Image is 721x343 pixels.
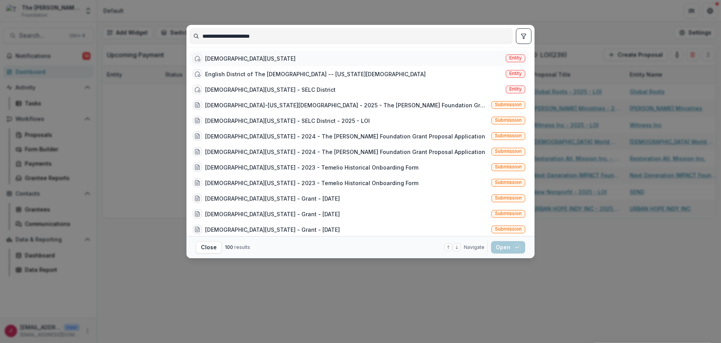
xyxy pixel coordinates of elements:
div: [DEMOGRAPHIC_DATA][US_STATE] [205,54,296,63]
button: Close [196,241,222,254]
span: 100 [225,244,233,250]
span: Submission [495,133,522,138]
span: Submission [495,211,522,216]
span: Submission [495,164,522,170]
button: Open [491,241,525,254]
div: [DEMOGRAPHIC_DATA][US_STATE] - 2024 - The [PERSON_NAME] Foundation Grant Proposal Application [205,132,485,140]
div: [DEMOGRAPHIC_DATA][US_STATE] - SELC District - 2025 - LOI [205,117,370,125]
span: Submission [495,180,522,185]
span: results [234,244,250,250]
div: [DEMOGRAPHIC_DATA][US_STATE] - 2023 - Temelio Historical Onboarding Form [205,163,418,171]
div: [DEMOGRAPHIC_DATA]-[US_STATE][DEMOGRAPHIC_DATA] - 2025 - The [PERSON_NAME] Foundation Grant Propo... [205,101,488,109]
span: Submission [495,195,522,201]
div: [DEMOGRAPHIC_DATA][US_STATE] - 2023 - Temelio Historical Onboarding Form [205,179,418,187]
span: Submission [495,102,522,107]
div: [DEMOGRAPHIC_DATA][US_STATE] - Grant - [DATE] [205,194,340,203]
span: Submission [495,226,522,232]
span: Entity [509,86,522,92]
span: Submission [495,149,522,154]
span: Submission [495,117,522,123]
div: [DEMOGRAPHIC_DATA][US_STATE] - Grant - [DATE] [205,226,340,234]
span: Entity [509,71,522,76]
div: [DEMOGRAPHIC_DATA][US_STATE] - 2024 - The [PERSON_NAME] Foundation Grant Proposal Application [205,148,485,156]
div: English District of The [DEMOGRAPHIC_DATA] -- [US_STATE][DEMOGRAPHIC_DATA] [205,70,426,78]
button: toggle filters [516,28,531,44]
div: [DEMOGRAPHIC_DATA][US_STATE] - SELC District [205,86,336,94]
span: Navigate [464,244,484,251]
span: Entity [509,55,522,61]
div: [DEMOGRAPHIC_DATA][US_STATE] - Grant - [DATE] [205,210,340,218]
